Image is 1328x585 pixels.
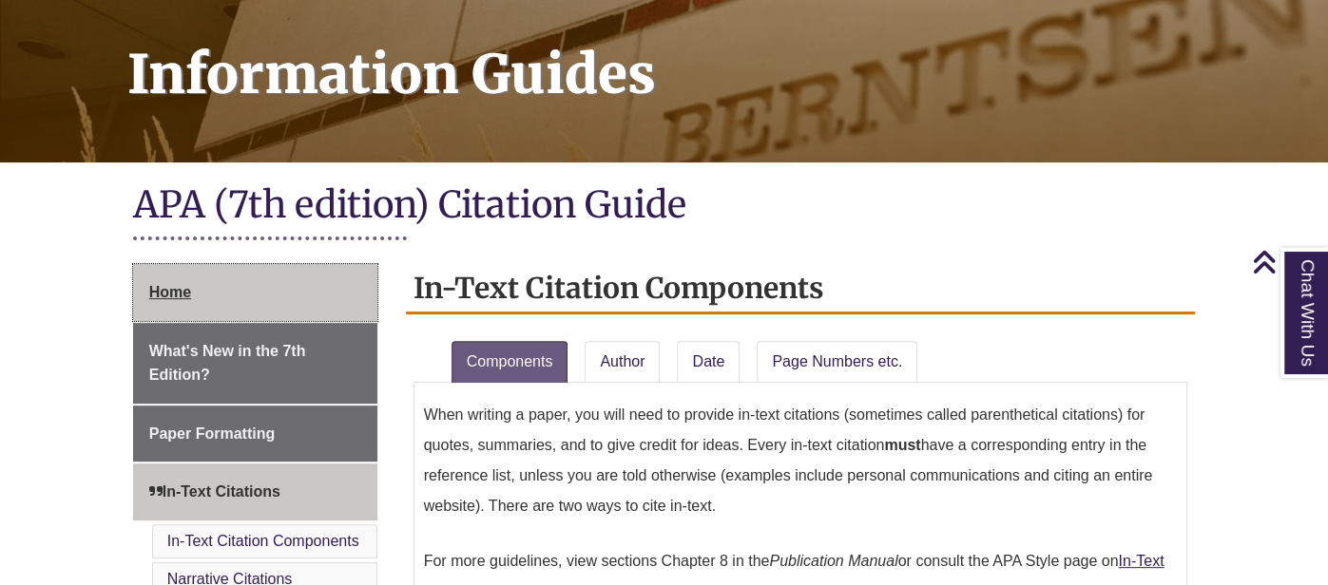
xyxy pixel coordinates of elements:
[149,284,191,300] span: Home
[677,341,740,383] a: Date
[424,392,1178,529] p: When writing a paper, you will need to provide in-text citations (sometimes called parenthetical ...
[133,323,377,404] a: What's New in the 7th Edition?
[133,406,377,462] a: Paper Formatting
[452,341,568,383] a: Components
[149,343,306,384] span: What's New in the 7th Edition?
[406,264,1196,314] h2: In-Text Citation Components
[167,533,359,549] a: In-Text Citation Components
[757,341,917,383] a: Page Numbers etc.
[769,553,897,569] em: Publication Manual
[133,264,377,321] a: Home
[884,437,920,453] strong: must
[1252,249,1323,274] a: Back to Top
[149,483,280,500] span: In-Text Citations
[149,425,275,442] span: Paper Formatting
[133,463,377,520] a: In-Text Citations
[585,341,660,383] a: Author
[133,181,1196,232] h1: APA (7th edition) Citation Guide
